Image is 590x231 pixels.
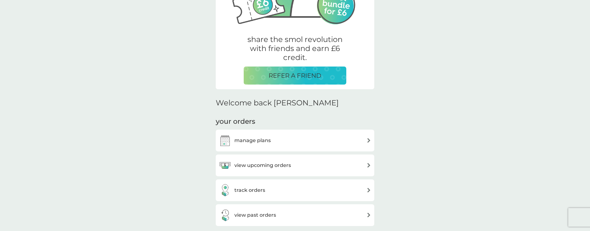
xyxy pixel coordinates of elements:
[244,67,346,85] button: REFER A FRIEND
[216,99,339,108] h2: Welcome back [PERSON_NAME]
[234,136,271,145] h3: manage plans
[244,35,346,62] p: share the smol revolution with friends and earn £6 credit.
[366,188,371,192] img: arrow right
[366,213,371,217] img: arrow right
[366,163,371,168] img: arrow right
[234,161,291,169] h3: view upcoming orders
[269,71,321,81] p: REFER A FRIEND
[216,117,255,127] h3: your orders
[234,186,265,194] h3: track orders
[366,138,371,143] img: arrow right
[234,211,276,219] h3: view past orders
